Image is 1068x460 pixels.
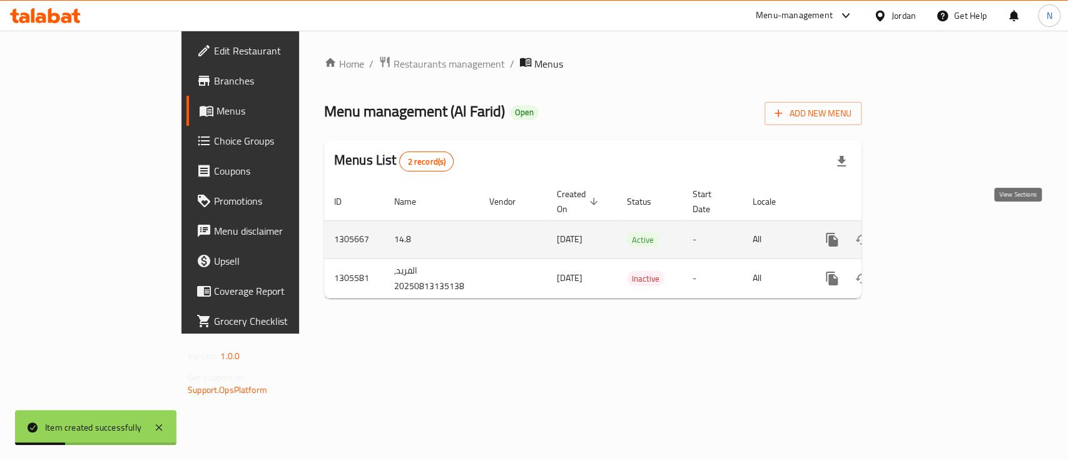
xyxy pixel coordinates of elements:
[186,66,360,96] a: Branches
[534,56,563,71] span: Menus
[214,133,350,148] span: Choice Groups
[683,258,743,298] td: -
[186,306,360,336] a: Grocery Checklist
[627,233,659,247] span: Active
[756,8,833,23] div: Menu-management
[379,56,505,72] a: Restaurants management
[220,348,240,364] span: 1.0.0
[683,220,743,258] td: -
[188,369,245,386] span: Get support on:
[826,146,857,176] div: Export file
[186,276,360,306] a: Coverage Report
[186,96,360,126] a: Menus
[214,43,350,58] span: Edit Restaurant
[847,225,877,255] button: Change Status
[214,223,350,238] span: Menu disclaimer
[214,163,350,178] span: Coupons
[557,231,582,247] span: [DATE]
[753,194,792,209] span: Locale
[627,271,664,286] div: Inactive
[186,36,360,66] a: Edit Restaurant
[743,258,807,298] td: All
[394,194,432,209] span: Name
[186,216,360,246] a: Menu disclaimer
[186,186,360,216] a: Promotions
[324,183,947,299] table: enhanced table
[743,220,807,258] td: All
[369,56,374,71] li: /
[817,225,847,255] button: more
[324,97,505,125] span: Menu management ( Al Farid )
[186,126,360,156] a: Choice Groups
[214,284,350,299] span: Coverage Report
[384,220,479,258] td: 14.8
[394,56,505,71] span: Restaurants management
[627,194,668,209] span: Status
[510,105,539,120] div: Open
[214,193,350,208] span: Promotions
[399,151,454,171] div: Total records count
[489,194,532,209] span: Vendor
[510,56,514,71] li: /
[214,314,350,329] span: Grocery Checklist
[627,232,659,247] div: Active
[45,421,141,434] div: Item created successfully
[384,258,479,298] td: الفريد, 20250813135138
[557,187,602,217] span: Created On
[216,103,350,118] span: Menus
[214,73,350,88] span: Branches
[847,263,877,294] button: Change Status
[400,156,453,168] span: 2 record(s)
[510,107,539,118] span: Open
[1046,9,1052,23] span: N
[627,272,664,286] span: Inactive
[214,253,350,268] span: Upsell
[334,151,454,171] h2: Menus List
[188,382,267,398] a: Support.OpsPlatform
[188,348,218,364] span: Version:
[817,263,847,294] button: more
[807,183,947,221] th: Actions
[693,187,728,217] span: Start Date
[324,56,862,72] nav: breadcrumb
[186,156,360,186] a: Coupons
[334,194,358,209] span: ID
[775,106,852,121] span: Add New Menu
[186,246,360,276] a: Upsell
[892,9,916,23] div: Jordan
[765,102,862,125] button: Add New Menu
[557,270,582,286] span: [DATE]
